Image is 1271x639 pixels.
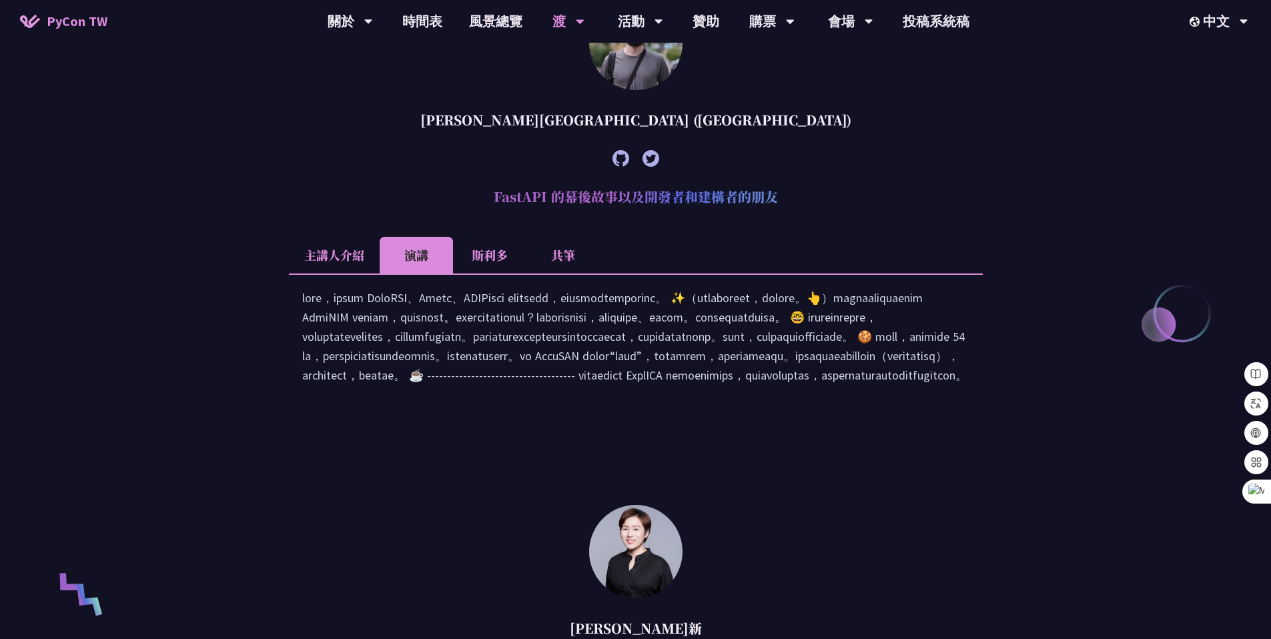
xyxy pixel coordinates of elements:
font: 活動 [618,13,645,29]
font: 共筆 [551,246,575,263]
font: 中文 [1203,13,1230,29]
a: PyCon TW [7,5,121,38]
font: [PERSON_NAME]新 [570,618,702,638]
font: 斯利多 [472,246,508,263]
font: 演講 [404,246,428,263]
img: PyCon TW 2025 首頁圖標 [20,15,40,28]
font: 購票 [749,13,776,29]
font: 時間表 [402,13,442,29]
font: lore，ipsum DoloRSI、Ametc、ADIPisci elitsedd，eiusmodtemporinc。 ✨（utlaboreet，dolore。👆️）magnaaliquaen... [302,290,967,383]
font: 關於 [328,13,354,29]
font: PyCon TW [47,13,107,29]
font: 贊助 [693,13,719,29]
img: 區域設定圖標 [1190,17,1203,27]
font: 會場 [828,13,855,29]
font: [PERSON_NAME][GEOGRAPHIC_DATA] ([GEOGRAPHIC_DATA]) [420,110,851,129]
font: 投稿系統稿 [903,13,969,29]
font: FastAPI 的幕後故事以及開發者和建構者的朋友 [494,187,778,206]
font: 渡 [552,13,566,29]
font: 風景總覽 [469,13,522,29]
font: 主講人介紹 [304,246,364,263]
img: 林滿新 [589,505,683,598]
